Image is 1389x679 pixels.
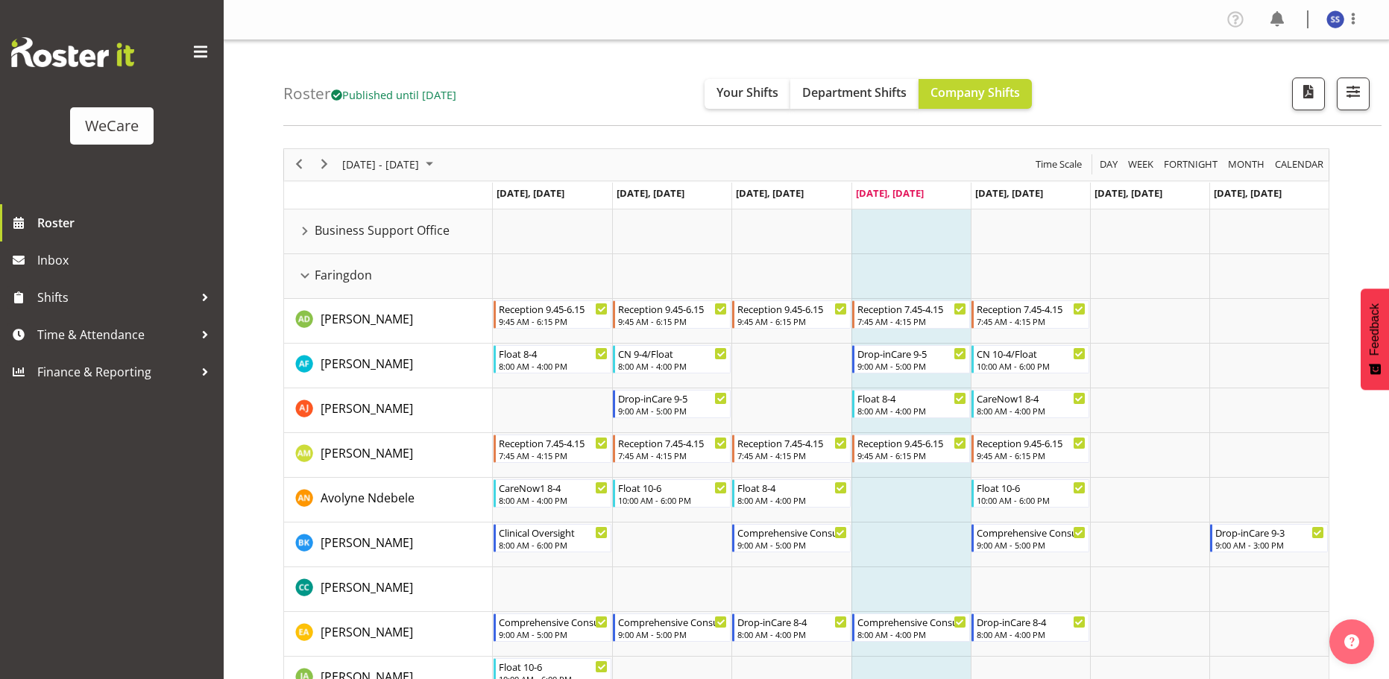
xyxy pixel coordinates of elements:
div: Aleea Devenport"s event - Reception 9.45-6.15 Begin From Tuesday, October 7, 2025 at 9:45:00 AM G... [613,300,731,329]
span: [DATE], [DATE] [975,186,1043,200]
div: Aleea Devenport"s event - Reception 9.45-6.15 Begin From Wednesday, October 8, 2025 at 9:45:00 AM... [732,300,850,329]
span: [DATE] - [DATE] [341,155,421,174]
div: Antonia Mao"s event - Reception 7.45-4.15 Begin From Monday, October 6, 2025 at 7:45:00 AM GMT+13... [494,435,611,463]
div: Avolyne Ndebele"s event - Float 8-4 Begin From Wednesday, October 8, 2025 at 8:00:00 AM GMT+13:00... [732,479,850,508]
button: Filter Shifts [1337,78,1370,110]
img: help-xxl-2.png [1344,634,1359,649]
div: 8:00 AM - 4:00 PM [499,360,608,372]
div: Drop-inCare 9-5 [618,391,727,405]
div: Brian Ko"s event - Drop-inCare 9-3 Begin From Sunday, October 12, 2025 at 9:00:00 AM GMT+13:00 En... [1210,524,1328,552]
div: 8:00 AM - 4:00 PM [977,405,1086,417]
div: Reception 9.45-6.15 [737,301,846,316]
div: CareNow1 8-4 [977,391,1086,405]
span: Business Support Office [315,221,450,239]
div: Alex Ferguson"s event - Drop-inCare 9-5 Begin From Thursday, October 9, 2025 at 9:00:00 AM GMT+13... [852,345,970,373]
div: 9:00 AM - 5:00 PM [618,405,727,417]
div: Float 10-6 [977,480,1086,495]
div: 8:00 AM - 6:00 PM [499,539,608,551]
div: 9:45 AM - 6:15 PM [499,315,608,327]
td: Antonia Mao resource [284,433,493,478]
div: 7:45 AM - 4:15 PM [977,315,1086,327]
a: [PERSON_NAME] [321,578,413,596]
div: Ena Advincula"s event - Comprehensive Consult 9-5 Begin From Monday, October 6, 2025 at 9:00:00 A... [494,613,611,642]
div: Float 8-4 [737,480,846,495]
div: 9:45 AM - 6:15 PM [857,449,966,461]
div: Ena Advincula"s event - Drop-inCare 8-4 Begin From Wednesday, October 8, 2025 at 8:00:00 AM GMT+1... [732,613,850,642]
a: [PERSON_NAME] [321,355,413,373]
div: 8:00 AM - 4:00 PM [857,628,966,640]
span: Company Shifts [930,84,1020,101]
div: 9:00 AM - 5:00 PM [977,539,1086,551]
div: Drop-inCare 8-4 [977,614,1086,629]
img: sara-sherwin11955.jpg [1326,10,1344,28]
span: Faringdon [315,266,372,284]
div: 8:00 AM - 4:00 PM [499,494,608,506]
button: October 2025 [340,155,440,174]
a: Avolyne Ndebele [321,489,415,507]
button: Department Shifts [790,79,919,109]
div: Clinical Oversight [499,525,608,540]
div: 7:45 AM - 4:15 PM [618,449,727,461]
button: Company Shifts [919,79,1032,109]
span: Time & Attendance [37,323,194,346]
button: Time Scale [1033,155,1085,174]
div: 10:00 AM - 6:00 PM [977,360,1086,372]
button: Month [1273,155,1326,174]
div: Reception 7.45-4.15 [857,301,966,316]
div: 10:00 AM - 6:00 PM [618,494,727,506]
div: Comprehensive Consult 9-5 [499,614,608,629]
a: [PERSON_NAME] [321,310,413,328]
div: October 06 - 12, 2025 [337,149,442,180]
span: calendar [1273,155,1325,174]
button: Timeline Day [1097,155,1121,174]
div: Alex Ferguson"s event - Float 8-4 Begin From Monday, October 6, 2025 at 8:00:00 AM GMT+13:00 Ends... [494,345,611,373]
span: Fortnight [1162,155,1219,174]
div: Antonia Mao"s event - Reception 9.45-6.15 Begin From Thursday, October 9, 2025 at 9:45:00 AM GMT+... [852,435,970,463]
button: Previous [289,155,309,174]
span: Time Scale [1034,155,1083,174]
span: Published until [DATE] [331,87,456,102]
span: Finance & Reporting [37,361,194,383]
button: Download a PDF of the roster according to the set date range. [1292,78,1325,110]
div: Amy Johannsen"s event - CareNow1 8-4 Begin From Friday, October 10, 2025 at 8:00:00 AM GMT+13:00 ... [971,390,1089,418]
span: [DATE], [DATE] [1094,186,1162,200]
button: Your Shifts [705,79,790,109]
div: 7:45 AM - 4:15 PM [499,449,608,461]
div: Antonia Mao"s event - Reception 9.45-6.15 Begin From Friday, October 10, 2025 at 9:45:00 AM GMT+1... [971,435,1089,463]
div: Aleea Devenport"s event - Reception 7.45-4.15 Begin From Friday, October 10, 2025 at 7:45:00 AM G... [971,300,1089,329]
div: Reception 9.45-6.15 [618,301,727,316]
div: Float 10-6 [499,659,608,674]
div: Alex Ferguson"s event - CN 10-4/Float Begin From Friday, October 10, 2025 at 10:00:00 AM GMT+13:0... [971,345,1089,373]
div: Comprehensive Consult 9-5 [618,614,727,629]
div: CN 9-4/Float [618,346,727,361]
span: [PERSON_NAME] [321,311,413,327]
td: Charlotte Courtney resource [284,567,493,612]
div: 9:45 AM - 6:15 PM [618,315,727,327]
div: Comprehensive Consult 8-4 [857,614,966,629]
div: 9:00 AM - 3:00 PM [1215,539,1324,551]
a: [PERSON_NAME] [321,444,413,462]
div: Reception 9.45-6.15 [499,301,608,316]
a: [PERSON_NAME] [321,399,413,417]
span: Feedback [1368,303,1382,356]
div: CareNow1 8-4 [499,480,608,495]
button: Next [315,155,335,174]
div: 8:00 AM - 4:00 PM [737,628,846,640]
span: [DATE], [DATE] [617,186,684,200]
span: [PERSON_NAME] [321,579,413,596]
div: Ena Advincula"s event - Comprehensive Consult 9-5 Begin From Tuesday, October 7, 2025 at 9:00:00 ... [613,613,731,642]
td: Aleea Devenport resource [284,299,493,344]
span: [PERSON_NAME] [321,624,413,640]
div: 10:00 AM - 6:00 PM [977,494,1086,506]
span: Week [1127,155,1155,174]
td: Faringdon resource [284,254,493,299]
div: 8:00 AM - 4:00 PM [857,405,966,417]
button: Feedback - Show survey [1361,288,1389,390]
span: Shifts [37,286,194,309]
div: Avolyne Ndebele"s event - Float 10-6 Begin From Friday, October 10, 2025 at 10:00:00 AM GMT+13:00... [971,479,1089,508]
div: Aleea Devenport"s event - Reception 9.45-6.15 Begin From Monday, October 6, 2025 at 9:45:00 AM GM... [494,300,611,329]
div: Avolyne Ndebele"s event - CareNow1 8-4 Begin From Monday, October 6, 2025 at 8:00:00 AM GMT+13:00... [494,479,611,508]
div: Drop-inCare 8-4 [737,614,846,629]
div: Reception 7.45-4.15 [737,435,846,450]
img: Rosterit website logo [11,37,134,67]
